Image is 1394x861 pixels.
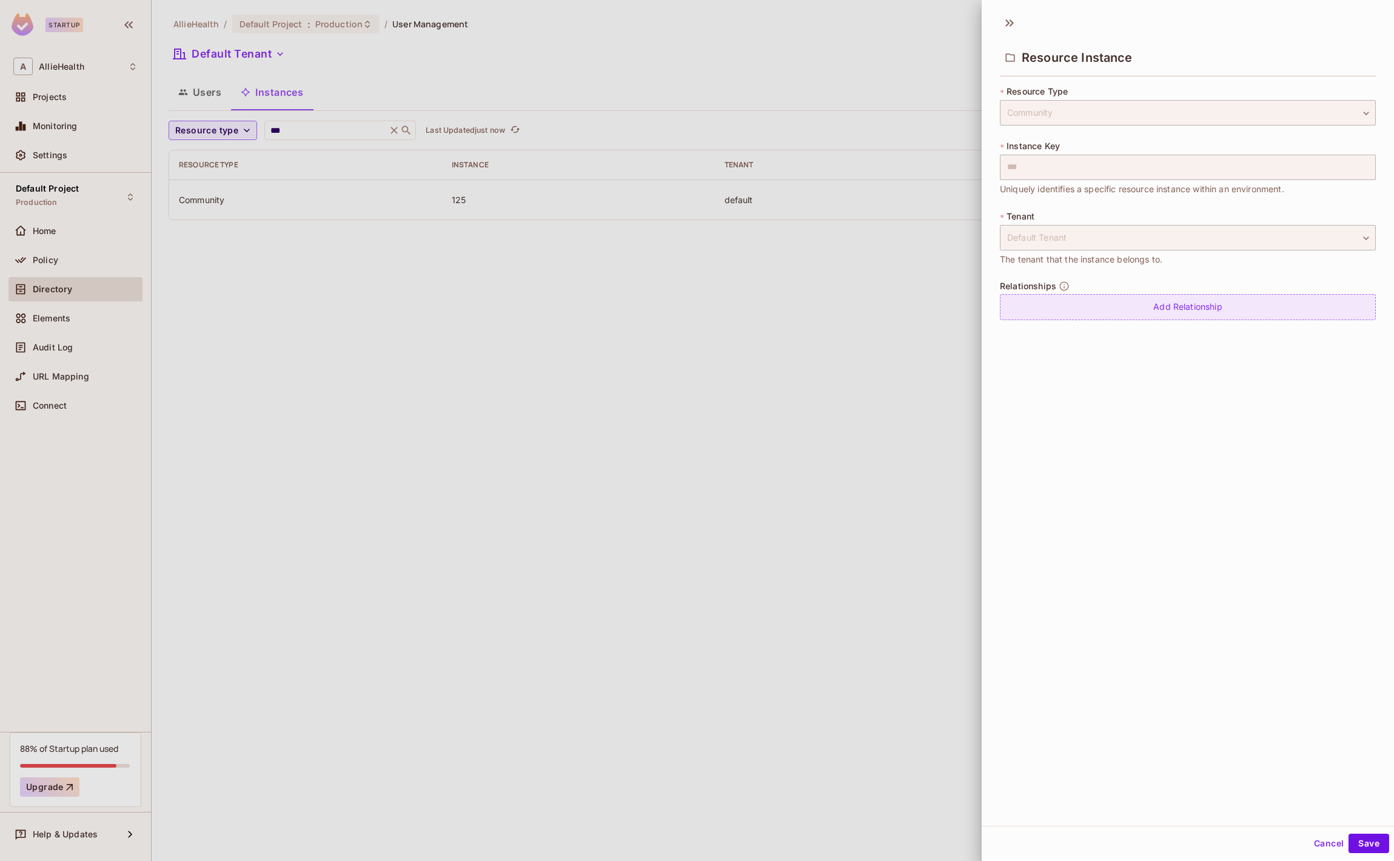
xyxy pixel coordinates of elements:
div: Add Relationship [1000,294,1376,320]
div: Community [1000,100,1376,126]
span: Tenant [1007,212,1034,221]
span: Resource Instance [1022,50,1133,65]
span: Uniquely identifies a specific resource instance within an environment. [1000,183,1284,196]
div: Default Tenant [1000,225,1376,250]
span: Instance Key [1007,141,1060,151]
span: The tenant that the instance belongs to. [1000,253,1162,266]
button: Save [1349,834,1389,853]
span: Relationships [1000,281,1056,291]
span: Resource Type [1007,87,1068,96]
button: Cancel [1309,834,1349,853]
